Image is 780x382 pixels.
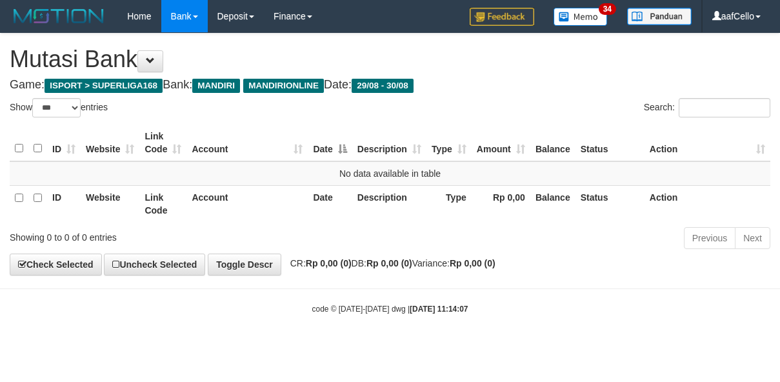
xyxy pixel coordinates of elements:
[47,185,81,222] th: ID
[575,125,645,161] th: Status
[10,6,108,26] img: MOTION_logo.png
[284,258,495,268] span: CR: DB: Variance:
[81,185,139,222] th: Website
[312,305,468,314] small: code © [DATE]-[DATE] dwg |
[10,79,770,92] h4: Game: Bank: Date:
[352,79,414,93] span: 29/08 - 30/08
[32,98,81,117] select: Showentries
[426,125,472,161] th: Type: activate to sort column ascending
[10,161,770,186] td: No data available in table
[450,258,495,268] strong: Rp 0,00 (0)
[352,185,426,222] th: Description
[575,185,645,222] th: Status
[735,227,770,249] a: Next
[10,254,102,276] a: Check Selected
[186,125,308,161] th: Account: activate to sort column ascending
[10,98,108,117] label: Show entries
[472,125,530,161] th: Amount: activate to sort column ascending
[208,254,281,276] a: Toggle Descr
[47,125,81,161] th: ID: activate to sort column ascending
[104,254,205,276] a: Uncheck Selected
[192,79,240,93] span: MANDIRI
[306,258,352,268] strong: Rp 0,00 (0)
[308,185,352,222] th: Date
[139,185,186,222] th: Link Code
[530,125,575,161] th: Balance
[186,185,308,222] th: Account
[679,98,770,117] input: Search:
[530,185,575,222] th: Balance
[645,125,770,161] th: Action: activate to sort column ascending
[366,258,412,268] strong: Rp 0,00 (0)
[644,98,770,117] label: Search:
[81,125,139,161] th: Website: activate to sort column ascending
[645,185,770,222] th: Action
[139,125,186,161] th: Link Code: activate to sort column ascending
[10,226,315,244] div: Showing 0 to 0 of 0 entries
[426,185,472,222] th: Type
[10,46,770,72] h1: Mutasi Bank
[243,79,324,93] span: MANDIRIONLINE
[352,125,426,161] th: Description: activate to sort column ascending
[308,125,352,161] th: Date: activate to sort column descending
[554,8,608,26] img: Button%20Memo.svg
[470,8,534,26] img: Feedback.jpg
[410,305,468,314] strong: [DATE] 11:14:07
[45,79,163,93] span: ISPORT > SUPERLIGA168
[599,3,616,15] span: 34
[627,8,692,25] img: panduan.png
[684,227,735,249] a: Previous
[472,185,530,222] th: Rp 0,00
